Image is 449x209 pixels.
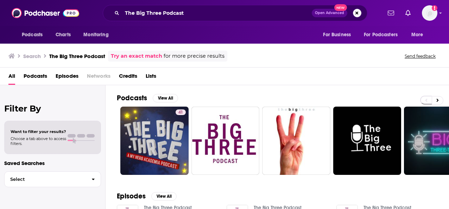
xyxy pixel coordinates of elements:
[117,94,178,102] a: PodcastsView All
[318,28,360,42] button: open menu
[422,5,437,21] button: Show profile menu
[334,4,347,11] span: New
[49,53,105,59] h3: The Big Three Podcast
[111,52,162,60] a: Try an exact match
[11,136,66,146] span: Choose a tab above to access filters.
[12,6,79,20] img: Podchaser - Follow, Share and Rate Podcasts
[422,5,437,21] span: Logged in as amooers
[117,192,146,201] h2: Episodes
[4,171,101,187] button: Select
[5,177,86,182] span: Select
[403,7,413,19] a: Show notifications dropdown
[56,30,71,40] span: Charts
[87,70,110,85] span: Networks
[359,28,408,42] button: open menu
[11,129,66,134] span: Want to filter your results?
[122,7,312,19] input: Search podcasts, credits, & more...
[178,109,183,116] span: 41
[24,70,47,85] a: Podcasts
[103,5,367,21] div: Search podcasts, credits, & more...
[119,70,137,85] a: Credits
[120,107,189,175] a: 41
[56,70,78,85] a: Episodes
[315,11,344,15] span: Open Advanced
[23,53,41,59] h3: Search
[323,30,351,40] span: For Business
[51,28,75,42] a: Charts
[78,28,118,42] button: open menu
[146,70,156,85] a: Lists
[164,52,224,60] span: for more precise results
[312,9,347,17] button: Open AdvancedNew
[406,28,432,42] button: open menu
[403,53,438,59] button: Send feedback
[8,70,15,85] a: All
[151,192,177,201] button: View All
[364,30,398,40] span: For Podcasters
[4,103,101,114] h2: Filter By
[176,109,186,115] a: 41
[385,7,397,19] a: Show notifications dropdown
[22,30,43,40] span: Podcasts
[4,160,101,166] p: Saved Searches
[422,5,437,21] img: User Profile
[117,192,177,201] a: EpisodesView All
[411,30,423,40] span: More
[153,94,178,102] button: View All
[117,94,147,102] h2: Podcasts
[432,5,437,11] svg: Add a profile image
[83,30,108,40] span: Monitoring
[17,28,52,42] button: open menu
